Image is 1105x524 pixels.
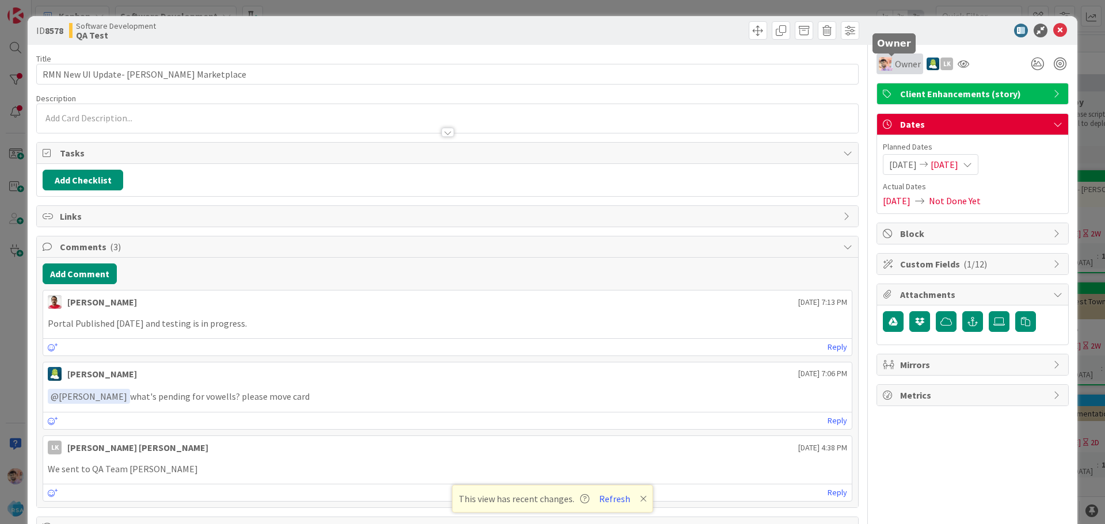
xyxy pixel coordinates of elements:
[900,358,1047,372] span: Mirrors
[110,241,121,253] span: ( 3 )
[67,295,137,309] div: [PERSON_NAME]
[900,117,1047,131] span: Dates
[900,257,1047,271] span: Custom Fields
[940,58,953,70] div: Lk
[929,194,981,208] span: Not Done Yet
[900,87,1047,101] span: Client Enhancements (story)
[927,58,939,70] img: RD
[883,141,1062,153] span: Planned Dates
[51,391,127,402] span: [PERSON_NAME]
[459,492,589,506] span: This view has recent changes.
[60,209,837,223] span: Links
[51,391,59,402] span: @
[900,288,1047,301] span: Attachments
[60,240,837,254] span: Comments
[883,194,910,208] span: [DATE]
[828,485,847,500] a: Reply
[963,258,987,270] span: ( 1/12 )
[48,441,62,454] div: Lk
[900,388,1047,402] span: Metrics
[60,146,837,160] span: Tasks
[67,367,137,381] div: [PERSON_NAME]
[48,295,62,309] img: RM
[798,296,847,308] span: [DATE] 7:13 PM
[67,441,208,454] div: [PERSON_NAME] [PERSON_NAME]
[76,30,156,40] b: QA Test
[76,21,156,30] span: Software Development
[48,462,847,476] p: We sent to QA Team [PERSON_NAME]
[48,367,62,381] img: RD
[48,317,847,330] p: Portal Published [DATE] and testing is in progress.
[36,64,859,85] input: type card name here...
[895,57,921,71] span: Owner
[931,158,958,171] span: [DATE]
[828,414,847,428] a: Reply
[43,170,123,190] button: Add Checklist
[883,181,1062,193] span: Actual Dates
[48,389,847,404] p: what's pending for vowells? please move card
[828,340,847,354] a: Reply
[45,25,63,36] b: 8578
[798,442,847,454] span: [DATE] 4:38 PM
[798,368,847,380] span: [DATE] 7:06 PM
[879,57,893,71] img: RS
[36,24,63,37] span: ID
[900,227,1047,240] span: Block
[889,158,917,171] span: [DATE]
[36,93,76,104] span: Description
[43,263,117,284] button: Add Comment
[595,491,634,506] button: Refresh
[877,38,911,49] h5: Owner
[36,53,51,64] label: Title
